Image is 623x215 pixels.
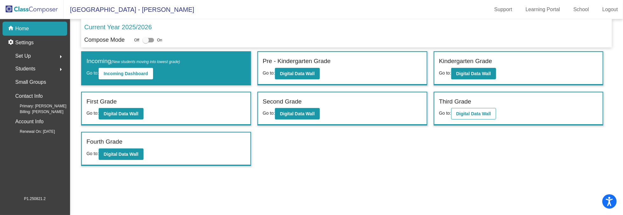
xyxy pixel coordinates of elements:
a: Learning Portal [521,4,565,15]
mat-icon: arrow_right [57,66,65,73]
b: Digital Data Wall [280,111,315,116]
span: Go to: [439,70,451,75]
mat-icon: settings [8,39,15,47]
span: Go to: [87,151,99,156]
a: School [568,4,594,15]
span: Students [15,64,35,73]
span: Go to: [263,70,275,75]
b: Digital Data Wall [456,111,491,116]
label: First Grade [87,97,117,106]
p: Home [15,25,29,32]
a: Support [489,4,517,15]
label: Second Grade [263,97,302,106]
button: Digital Data Wall [275,68,320,79]
span: On [157,37,162,43]
b: Incoming Dashboard [104,71,148,76]
label: Pre - Kindergarten Grade [263,57,331,66]
a: Logout [597,4,623,15]
span: (New students moving into lowest grade) [111,60,180,64]
p: Settings [15,39,34,47]
button: Digital Data Wall [99,148,143,160]
span: Go to: [263,111,275,116]
b: Digital Data Wall [104,152,138,157]
p: Small Groups [15,78,46,87]
label: Kindergarten Grade [439,57,492,66]
b: Digital Data Wall [104,111,138,116]
span: Set Up [15,52,31,61]
button: Digital Data Wall [275,108,320,119]
span: Go to: [87,70,99,75]
span: Go to: [439,111,451,116]
p: Compose Mode [84,36,125,44]
mat-icon: arrow_right [57,53,65,61]
span: [GEOGRAPHIC_DATA] - [PERSON_NAME] [64,4,194,15]
span: Primary: [PERSON_NAME] [10,103,66,109]
p: Current Year 2025/2026 [84,22,152,32]
b: Digital Data Wall [280,71,315,76]
span: Billing: [PERSON_NAME] [10,109,63,115]
button: Incoming Dashboard [99,68,153,79]
button: Digital Data Wall [451,68,496,79]
span: Go to: [87,111,99,116]
p: Account Info [15,117,44,126]
button: Digital Data Wall [451,108,496,119]
mat-icon: home [8,25,15,32]
label: Incoming [87,57,180,66]
label: Fourth Grade [87,137,122,147]
label: Third Grade [439,97,471,106]
span: Off [134,37,139,43]
button: Digital Data Wall [99,108,143,119]
b: Digital Data Wall [456,71,491,76]
span: Renewal On: [DATE] [10,129,55,134]
p: Contact Info [15,92,43,101]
